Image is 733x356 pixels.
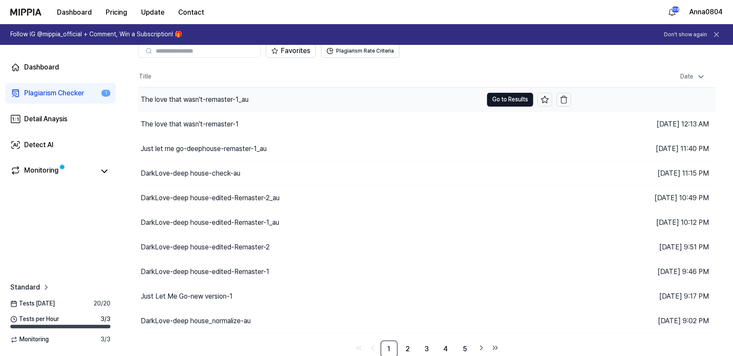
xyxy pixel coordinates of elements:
div: Plagiarism Checker [24,88,84,98]
a: Detail Anaysis [5,109,116,129]
a: Plagiarism Checker1 [5,83,116,104]
a: Detect AI [5,135,116,155]
td: [DATE] 9:46 PM [571,259,716,284]
div: Dashboard [24,62,59,72]
img: 알림 [667,7,677,17]
h1: Follow IG @mippia_official + Comment, Win a Subscription! 🎁 [10,30,182,39]
img: logo [10,9,41,16]
div: DarkLove-deep house-edited-Remaster-1_au [141,217,279,228]
a: Dashboard [5,57,116,78]
div: Detail Anaysis [24,114,67,124]
div: The love that wasn't-remaster-1 [141,119,239,129]
span: 3 / 3 [101,335,110,344]
td: [DATE] 10:12 PM [571,210,716,235]
div: DarkLove-deep house_normalize-au [141,316,251,326]
a: Monitoring [10,165,95,177]
a: Go to last page [489,342,501,354]
span: Tests per Hour [10,315,59,324]
td: [DATE] 11:15 PM [571,161,716,186]
span: Monitoring [10,335,49,344]
div: The love that wasn't-remaster-1_au [141,95,249,105]
div: 108 [671,6,680,13]
button: Favorites [266,44,316,58]
div: Detect AI [24,140,53,150]
td: [DATE] 12:22 AM [571,87,716,112]
a: Update [134,0,171,24]
a: Go to next page [475,342,488,354]
th: Title [138,66,571,87]
span: Standard [10,282,40,293]
td: [DATE] 9:02 PM [571,309,716,333]
span: Tests [DATE] [10,299,55,308]
a: Go to first page [353,342,365,354]
td: [DATE] 11:40 PM [571,136,716,161]
div: Date [677,70,709,84]
div: Just let me go-deephouse-remaster-1_au [141,144,267,154]
span: 20 / 20 [94,299,110,308]
td: [DATE] 9:17 PM [571,284,716,309]
button: Dashboard [50,4,99,21]
button: Contact [171,4,211,21]
div: DarkLove-deep house-edited-Remaster-1 [141,267,269,277]
td: [DATE] 12:13 AM [571,112,716,136]
div: DarkLove-deep house-edited-Remaster-2_au [141,193,280,203]
span: 3 / 3 [101,315,110,324]
button: Pricing [99,4,134,21]
div: Monitoring [24,165,59,177]
td: [DATE] 9:51 PM [571,235,716,259]
button: Update [134,4,171,21]
div: Just Let Me Go-new version-1 [141,291,233,302]
a: Standard [10,282,50,293]
td: [DATE] 10:49 PM [571,186,716,210]
div: DarkLove-deep house-edited-Remaster-2 [141,242,270,252]
div: DarkLove-deep house-check-au [141,168,240,179]
button: Anna0804 [689,7,723,17]
button: Plagiarism Rate Criteria [321,44,400,58]
div: 1 [101,90,110,97]
button: Don't show again [664,31,707,38]
a: Go to previous page [367,342,379,354]
button: Go to Results [487,93,533,107]
button: 알림108 [665,5,679,19]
